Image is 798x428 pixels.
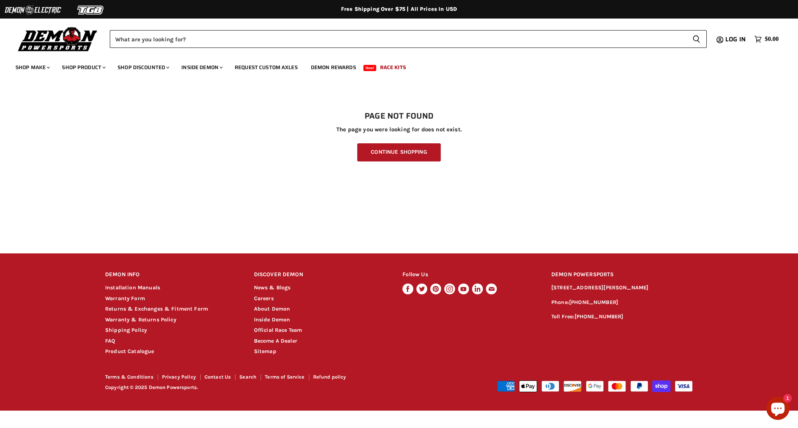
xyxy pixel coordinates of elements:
a: Shop Product [56,59,110,75]
a: Shipping Policy [105,327,147,333]
h2: DEMON POWERSPORTS [551,266,693,284]
img: TGB Logo 2 [62,3,120,17]
h2: DISCOVER DEMON [254,266,388,284]
a: Refund policy [313,374,346,380]
a: News & Blogs [254,284,291,291]
a: Request Custom Axles [229,59,304,75]
a: Contact Us [205,374,231,380]
input: Search [110,30,686,48]
div: Free Shipping Over $75 | All Prices In USD [90,6,708,13]
ul: Main menu [10,56,777,75]
a: Race Kits [374,59,412,75]
img: Demon Electric Logo 2 [4,3,62,17]
form: Product [110,30,707,48]
a: Warranty Form [105,295,145,302]
a: FAQ [105,338,115,344]
a: Shop Discounted [112,59,174,75]
a: Privacy Policy [162,374,196,380]
h2: DEMON INFO [105,266,239,284]
p: Toll Free: [551,313,693,321]
a: Continue Shopping [357,143,440,161]
span: New! [363,65,377,71]
inbox-online-store-chat: Shopify online store chat [764,397,792,422]
p: Phone: [551,298,693,307]
a: Careers [254,295,274,302]
p: The page you were looking for does not exist. [105,126,693,133]
img: Demon Powersports [15,25,100,53]
a: Official Race Team [254,327,302,333]
p: [STREET_ADDRESS][PERSON_NAME] [551,284,693,292]
button: Search [686,30,707,48]
a: Shop Make [10,59,55,75]
a: Inside Demon [176,59,227,75]
a: Become A Dealer [254,338,297,344]
span: Log in [725,34,746,44]
h2: Follow Us [402,266,537,284]
a: Warranty & Returns Policy [105,316,176,323]
a: Terms of Service [265,374,304,380]
a: Inside Demon [254,316,290,323]
a: [PHONE_NUMBER] [569,299,618,306]
p: Copyright © 2025 Demon Powersports. [105,385,400,391]
a: Demon Rewards [305,59,362,75]
a: Search [239,374,256,380]
a: [PHONE_NUMBER] [575,313,624,320]
nav: Footer [105,374,400,382]
a: Installation Manuals [105,284,160,291]
a: $0.00 [750,34,783,45]
a: Product Catalogue [105,348,154,355]
a: Log in [722,36,750,43]
a: Returns & Exchanges & Fitment Form [105,306,208,312]
h1: Page not found [105,112,693,121]
span: $0.00 [765,36,779,43]
a: Sitemap [254,348,276,355]
a: Terms & Conditions [105,374,153,380]
a: About Demon [254,306,290,312]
